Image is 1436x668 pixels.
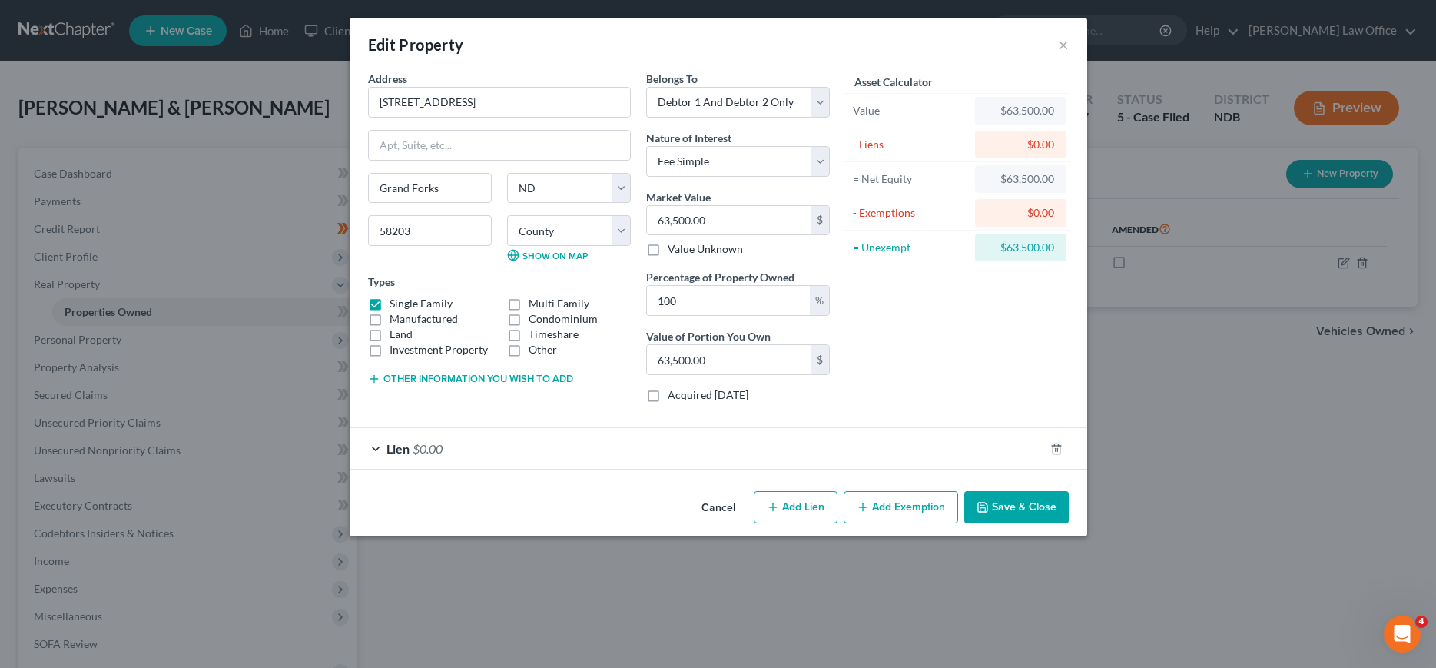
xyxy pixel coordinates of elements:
div: - Exemptions [853,205,969,221]
div: Value [853,103,969,118]
label: Value of Portion You Own [646,328,771,344]
input: 0.00 [647,345,811,374]
a: Show on Map [507,249,588,261]
input: 0.00 [647,286,810,315]
label: Manufactured [390,311,458,327]
span: Address [368,72,407,85]
label: Timeshare [529,327,579,342]
label: Investment Property [390,342,488,357]
button: Save & Close [964,491,1069,523]
div: % [810,286,829,315]
input: Apt, Suite, etc... [369,131,630,160]
label: Acquired [DATE] [668,387,748,403]
label: Multi Family [529,296,589,311]
button: × [1058,35,1069,54]
input: Enter city... [369,174,491,203]
button: Other information you wish to add [368,373,573,385]
div: Edit Property [368,34,464,55]
label: Asset Calculator [854,74,933,90]
div: = Unexempt [853,240,969,255]
label: Percentage of Property Owned [646,269,794,285]
label: Types [368,274,395,290]
div: $0.00 [987,137,1054,152]
label: Other [529,342,557,357]
span: Lien [386,441,410,456]
div: $63,500.00 [987,240,1054,255]
button: Add Exemption [844,491,958,523]
div: $63,500.00 [987,103,1054,118]
div: $63,500.00 [987,171,1054,187]
div: $ [811,345,829,374]
label: Market Value [646,189,711,205]
input: 0.00 [647,206,811,235]
label: Single Family [390,296,453,311]
div: $ [811,206,829,235]
button: Cancel [689,493,748,523]
label: Condominium [529,311,598,327]
label: Nature of Interest [646,130,731,146]
input: Enter address... [369,88,630,117]
div: $0.00 [987,205,1054,221]
span: $0.00 [413,441,443,456]
span: Belongs To [646,72,698,85]
button: Add Lien [754,491,837,523]
label: Land [390,327,413,342]
iframe: Intercom live chat [1384,616,1421,653]
span: 4 [1415,616,1428,628]
label: Value Unknown [668,241,743,257]
div: = Net Equity [853,171,969,187]
div: - Liens [853,137,969,152]
input: Enter zip... [368,215,492,246]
